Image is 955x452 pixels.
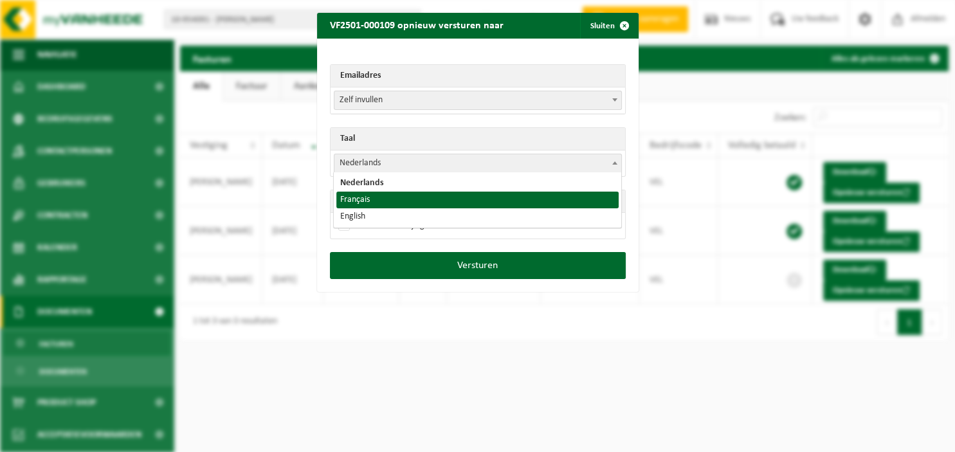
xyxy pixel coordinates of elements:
button: Sluiten [580,13,637,39]
span: Nederlands [334,154,622,173]
th: Emailadres [331,190,625,213]
span: Zelf invullen [334,91,622,110]
li: Nederlands [336,175,618,192]
th: Taal [331,128,625,150]
li: English [336,208,618,225]
span: Nederlands [334,154,621,172]
h2: VF2501-000109 opnieuw versturen naar [317,13,516,37]
th: Emailadres [331,65,625,87]
button: Versturen [330,252,626,279]
span: Zelf invullen [334,91,621,109]
li: Français [336,192,618,208]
